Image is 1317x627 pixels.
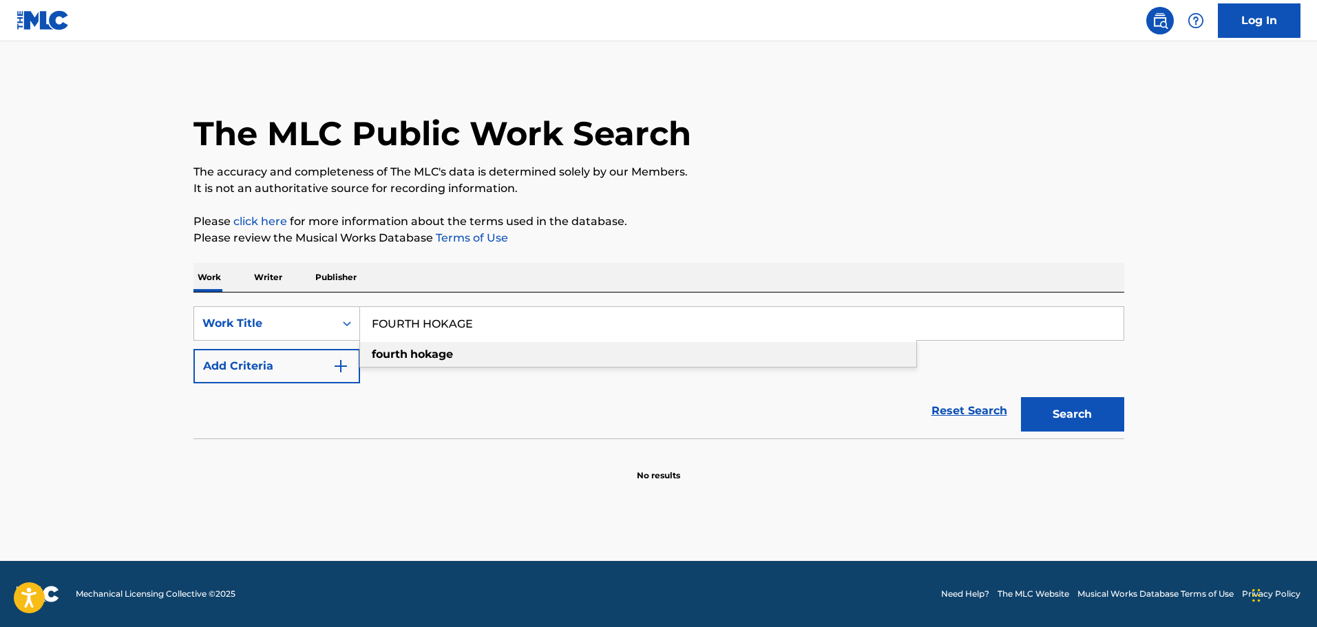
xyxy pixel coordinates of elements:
[311,263,361,292] p: Publisher
[433,231,508,244] a: Terms of Use
[17,586,59,602] img: logo
[193,306,1124,438] form: Search Form
[193,164,1124,180] p: The accuracy and completeness of The MLC's data is determined solely by our Members.
[1182,7,1210,34] div: Help
[1252,575,1261,616] div: Drag
[250,263,286,292] p: Writer
[1077,588,1234,600] a: Musical Works Database Terms of Use
[333,358,349,374] img: 9d2ae6d4665cec9f34b9.svg
[1021,397,1124,432] button: Search
[1242,588,1300,600] a: Privacy Policy
[637,453,680,482] p: No results
[998,588,1069,600] a: The MLC Website
[193,349,360,383] button: Add Criteria
[202,315,326,332] div: Work Title
[193,263,225,292] p: Work
[193,180,1124,197] p: It is not an authoritative source for recording information.
[193,113,691,154] h1: The MLC Public Work Search
[1248,561,1317,627] iframe: Chat Widget
[1218,3,1300,38] a: Log In
[17,10,70,30] img: MLC Logo
[193,213,1124,230] p: Please for more information about the terms used in the database.
[941,588,989,600] a: Need Help?
[233,215,287,228] a: click here
[1146,7,1174,34] a: Public Search
[1188,12,1204,29] img: help
[925,396,1014,426] a: Reset Search
[372,348,408,361] strong: fourth
[1152,12,1168,29] img: search
[76,588,235,600] span: Mechanical Licensing Collective © 2025
[410,348,453,361] strong: hokage
[193,230,1124,246] p: Please review the Musical Works Database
